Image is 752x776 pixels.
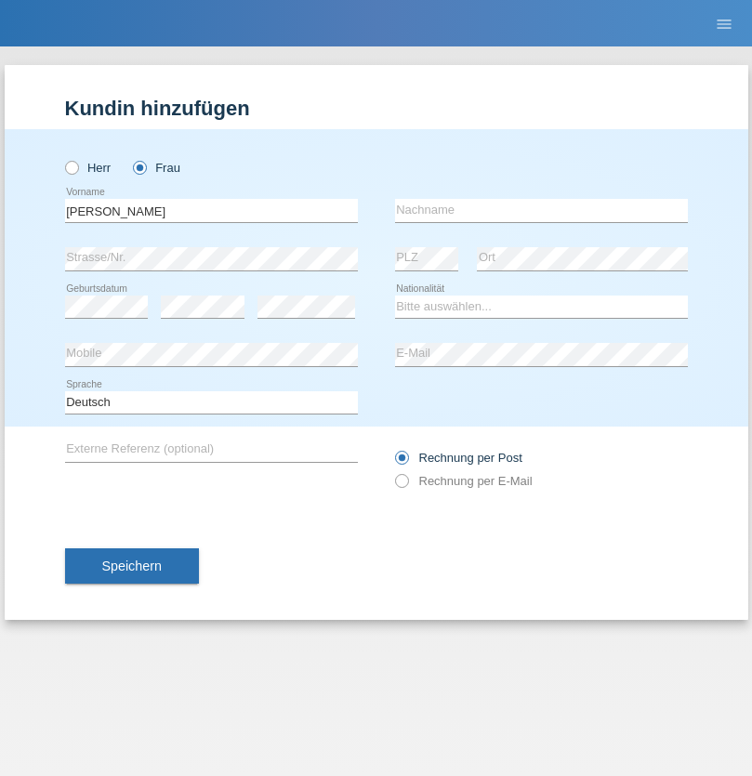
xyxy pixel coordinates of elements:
[715,15,733,33] i: menu
[65,97,688,120] h1: Kundin hinzufügen
[395,451,522,465] label: Rechnung per Post
[706,18,743,29] a: menu
[102,559,162,573] span: Speichern
[65,548,199,584] button: Speichern
[395,451,407,474] input: Rechnung per Post
[65,161,77,173] input: Herr
[65,161,112,175] label: Herr
[395,474,533,488] label: Rechnung per E-Mail
[133,161,180,175] label: Frau
[133,161,145,173] input: Frau
[395,474,407,497] input: Rechnung per E-Mail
